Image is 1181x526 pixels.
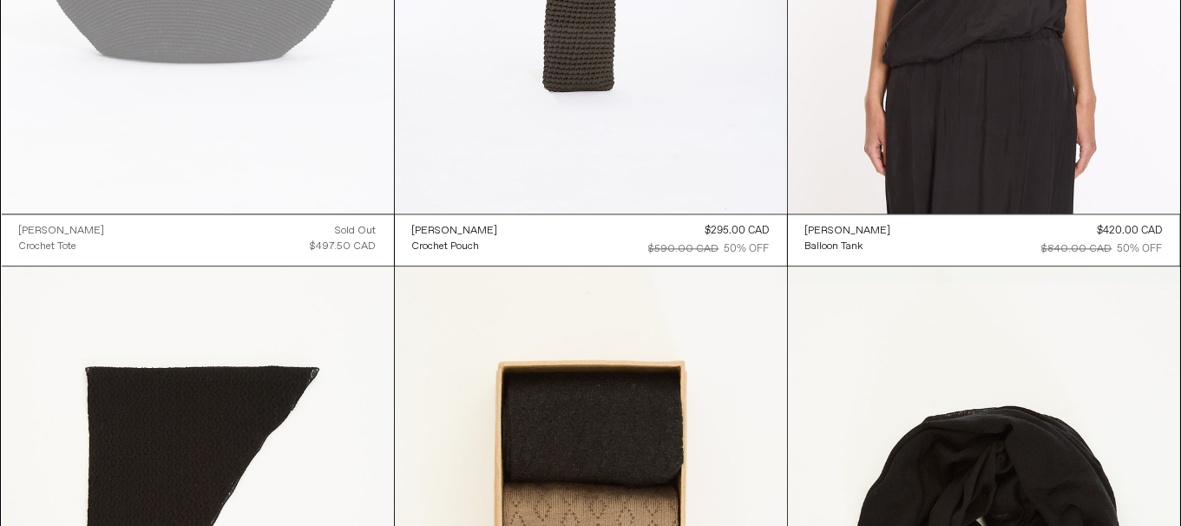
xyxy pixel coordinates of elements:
[1042,241,1112,257] div: $840.00 CAD
[19,240,77,254] div: Crochet Tote
[19,223,105,239] a: [PERSON_NAME]
[336,223,377,239] div: Sold out
[19,239,105,254] a: Crochet Tote
[412,223,498,239] a: [PERSON_NAME]
[412,240,480,254] div: Crochet Pouch
[725,241,770,257] div: 50% OFF
[805,223,891,239] a: [PERSON_NAME]
[805,224,891,239] div: [PERSON_NAME]
[19,224,105,239] div: [PERSON_NAME]
[1098,223,1163,239] div: $420.00 CAD
[412,224,498,239] div: [PERSON_NAME]
[649,241,719,257] div: $590.00 CAD
[805,239,891,254] a: Balloon Tank
[311,239,377,254] div: $497.50 CAD
[805,240,863,254] div: Balloon Tank
[412,239,498,254] a: Crochet Pouch
[705,223,770,239] div: $295.00 CAD
[1118,241,1163,257] div: 50% OFF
